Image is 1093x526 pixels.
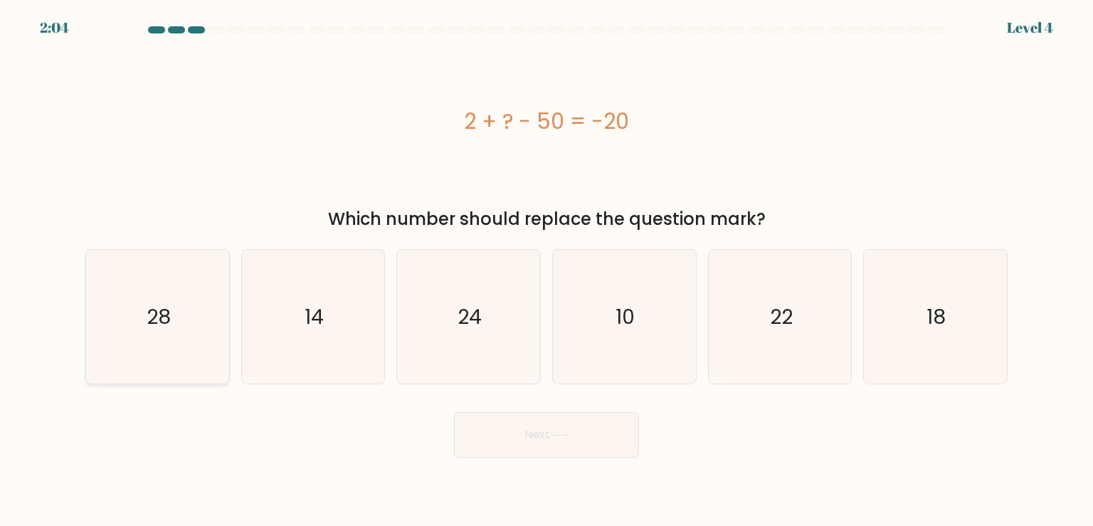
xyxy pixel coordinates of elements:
[40,17,69,38] div: 2:04
[305,303,324,331] text: 14
[458,303,482,331] text: 24
[1007,17,1053,38] div: Level 4
[85,105,1008,137] div: 2 + ? - 50 = -20
[616,303,635,331] text: 10
[454,412,639,458] button: Next
[927,303,946,331] text: 18
[94,206,999,232] div: Which number should replace the question mark?
[770,303,793,331] text: 22
[147,303,171,331] text: 28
